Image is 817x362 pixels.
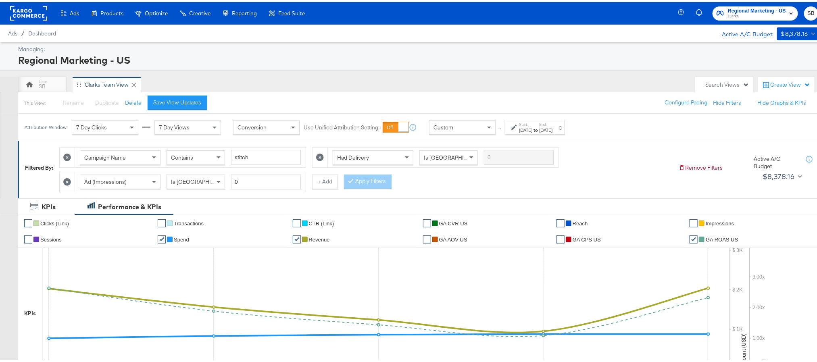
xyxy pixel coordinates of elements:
button: Save View Updates [148,94,207,108]
label: Start: [519,120,532,125]
a: ✔ [556,217,565,225]
div: $8,378.16 [763,169,795,181]
button: Remove Filters [679,162,723,170]
a: ✔ [423,233,431,241]
button: Delete [125,97,142,105]
span: Regional Marketing - US [728,5,786,13]
div: Save View Updates [153,97,201,104]
div: Clarks Team View [85,79,129,87]
input: Enter a search term [484,148,554,163]
a: ✔ [24,233,32,241]
a: ✔ [293,233,301,241]
span: Reach [573,218,588,225]
span: Revenue [309,235,330,241]
div: KPIs [42,200,56,210]
div: Regional Marketing - US [18,51,816,65]
span: GA ROAS US [706,235,738,241]
span: Ads [8,28,17,35]
span: Ad (Impressions) [84,176,127,183]
span: Is [GEOGRAPHIC_DATA] [424,152,486,159]
span: Conversion [238,122,267,129]
span: Rename [63,97,84,104]
div: Performance & KPIs [98,200,161,210]
label: End: [539,120,552,125]
input: Enter a search term [231,148,301,163]
div: Search Views [705,79,749,87]
a: ✔ [24,217,32,225]
span: Clarks [728,11,786,18]
span: Feed Suite [278,8,305,15]
div: SB [39,81,46,88]
strong: to [532,125,539,131]
span: Sessions [40,235,62,241]
span: 7 Day Views [159,122,190,129]
span: Custom [434,122,453,129]
div: Create View [770,79,811,87]
span: Products [100,8,123,15]
a: Dashboard [28,28,56,35]
span: Ads [70,8,79,15]
div: KPIs [24,308,36,315]
button: Hide Filters [713,97,741,105]
div: Drag to reorder tab [77,80,81,85]
button: Regional Marketing - USClarks [713,4,798,19]
span: ↑ [496,125,504,128]
span: / [17,28,28,35]
span: GA AOV US [439,235,467,241]
div: Attribution Window: [24,123,68,128]
span: Reporting [232,8,257,15]
span: Spend [174,235,189,241]
button: Hide Graphs & KPIs [757,97,806,105]
div: Active A/C Budget [714,25,773,37]
a: ✔ [293,217,301,225]
div: [DATE] [539,125,552,131]
a: ✔ [158,217,166,225]
span: Transactions [174,218,204,225]
span: Creative [189,8,211,15]
a: ✔ [423,217,431,225]
button: + Add [312,173,338,187]
button: $8,378.16 [759,168,804,181]
span: CTR (Link) [309,218,334,225]
span: SB [807,7,815,16]
span: Campaign Name [84,152,126,159]
div: Managing: [18,44,816,51]
span: Is [GEOGRAPHIC_DATA] [171,176,233,183]
label: Use Unified Attribution Setting: [304,122,379,129]
span: GA CPS US [573,235,601,241]
div: $8,378.16 [781,27,809,37]
span: Had Delivery [337,152,369,159]
span: Duplicate [95,97,119,104]
a: ✔ [158,233,166,241]
a: ✔ [556,233,565,241]
div: Active A/C Budget [754,153,798,168]
button: Configure Pacing [659,94,713,108]
a: ✔ [690,233,698,241]
span: Clicks (Link) [40,218,69,225]
span: 7 Day Clicks [76,122,107,129]
div: Filtered By: [25,162,53,170]
span: Contains [171,152,193,159]
a: ✔ [690,217,698,225]
span: GA CVR US [439,218,468,225]
div: [DATE] [519,125,532,131]
input: Enter a number [231,173,301,187]
span: Optimize [145,8,168,15]
div: This View: [24,98,46,104]
span: Impressions [706,218,734,225]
